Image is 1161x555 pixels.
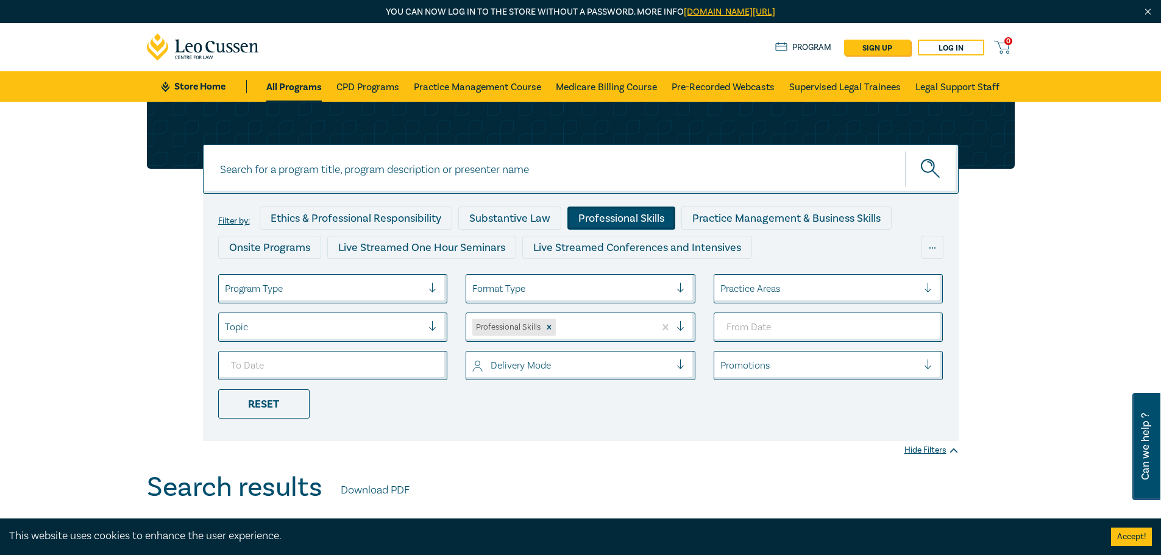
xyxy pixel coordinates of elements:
[225,282,227,295] input: select
[327,236,516,259] div: Live Streamed One Hour Seminars
[789,71,901,102] a: Supervised Legal Trainees
[266,71,322,102] a: All Programs
[567,207,675,230] div: Professional Skills
[720,282,723,295] input: select
[458,207,561,230] div: Substantive Law
[522,236,752,259] div: Live Streamed Conferences and Intensives
[921,236,943,259] div: ...
[1111,528,1152,546] button: Accept cookies
[684,6,775,18] a: [DOMAIN_NAME][URL]
[904,444,959,456] div: Hide Filters
[218,265,411,288] div: Live Streamed Practical Workshops
[218,216,250,226] label: Filter by:
[681,207,892,230] div: Practice Management & Business Skills
[417,265,558,288] div: Pre-Recorded Webcasts
[703,265,815,288] div: National Programs
[558,320,561,334] input: select
[556,71,657,102] a: Medicare Billing Course
[564,265,697,288] div: 10 CPD Point Packages
[414,71,541,102] a: Practice Management Course
[720,359,723,372] input: select
[336,71,399,102] a: CPD Programs
[218,351,448,380] input: To Date
[844,40,911,55] a: sign up
[203,144,959,194] input: Search for a program title, program description or presenter name
[162,80,246,93] a: Store Home
[147,472,322,503] h1: Search results
[542,319,556,336] div: Remove Professional Skills
[775,41,832,54] a: Program
[341,483,410,498] a: Download PDF
[672,71,775,102] a: Pre-Recorded Webcasts
[260,207,452,230] div: Ethics & Professional Responsibility
[915,71,999,102] a: Legal Support Staff
[1004,37,1012,45] span: 0
[225,320,227,334] input: select
[9,528,1093,544] div: This website uses cookies to enhance the user experience.
[472,319,542,336] div: Professional Skills
[714,313,943,342] input: From Date
[218,236,321,259] div: Onsite Programs
[472,359,475,372] input: select
[472,282,475,295] input: select
[218,389,310,419] div: Reset
[1140,400,1151,493] span: Can we help ?
[918,40,984,55] a: Log in
[147,5,1015,19] p: You can now log in to the store without a password. More info
[1143,7,1153,17] img: Close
